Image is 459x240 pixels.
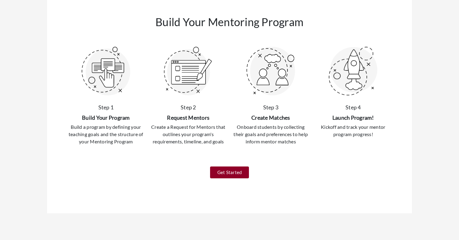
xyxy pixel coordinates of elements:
h4: Build Your Program [68,115,144,121]
p: Kickoff and track your mentor program progress! [316,123,391,138]
a: Get Started [210,166,249,178]
h4: Create Matches [233,115,308,121]
img: create-ef7f633132bac8888d4e4ce7de618b28499b0f1897f99714e46efde9883a2f44.png [164,47,212,95]
h4: Launch Program! [316,115,391,121]
img: partners-781051ebb74892f12f0bc6025f6e3f3e99ec45098b7d42a669c4311dd5601565.png [246,47,295,95]
p: Step 1 [68,103,144,111]
p: Build a program by defining your teaching goals and the structure of your Mentoring Program [68,123,144,145]
p: Step 2 [151,103,226,111]
p: Create a Request for Mentors that outlines your program's requirements, timeline, and goals [151,123,226,145]
p: Step 4 [316,103,391,111]
img: build-3e73351fdce0810b8da890b22b63791677a78b459140cf8698b07ef5d87f8753.png [82,47,130,95]
p: Onboard students by collecting their goals and preferences to help inform mentor matches [233,123,308,145]
h4: Request Mentors [151,115,226,121]
img: submit-e3edf67214fb82a4d34beb7c7ce5790b2b53fab7afe5665722f64af7c1576b37.png [329,47,377,95]
p: Step 3 [233,103,308,111]
h2: Build Your Mentoring Program [68,15,391,29]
